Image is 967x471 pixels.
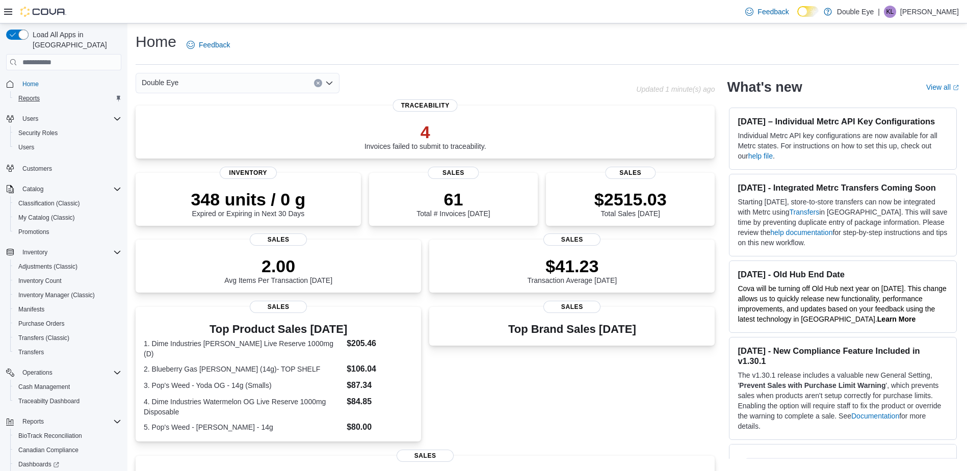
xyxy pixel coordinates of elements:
[393,99,458,112] span: Traceability
[741,2,793,22] a: Feedback
[14,444,83,456] a: Canadian Compliance
[727,79,802,95] h2: What's new
[18,228,49,236] span: Promotions
[14,260,82,273] a: Adjustments (Classic)
[14,332,121,344] span: Transfers (Classic)
[18,460,59,468] span: Dashboards
[10,345,125,359] button: Transfers
[738,370,948,431] p: The v1.30.1 release includes a valuable new General Setting, ' ', which prevents sales when produ...
[2,414,125,429] button: Reports
[142,76,178,89] span: Double Eye
[325,79,333,87] button: Open list of options
[10,211,125,225] button: My Catalog (Classic)
[10,317,125,331] button: Purchase Orders
[738,197,948,248] p: Starting [DATE], store-to-store transfers can now be integrated with Metrc using in [GEOGRAPHIC_D...
[347,363,413,375] dd: $106.04
[738,182,948,193] h3: [DATE] - Integrated Metrc Transfers Coming Soon
[136,32,176,52] h1: Home
[14,92,44,104] a: Reports
[757,7,789,17] span: Feedback
[10,380,125,394] button: Cash Management
[347,337,413,350] dd: $205.46
[14,303,121,316] span: Manifests
[877,315,916,323] strong: Learn More
[2,245,125,259] button: Inventory
[10,429,125,443] button: BioTrack Reconciliation
[770,228,832,237] a: help documentation
[605,167,656,179] span: Sales
[18,183,121,195] span: Catalog
[739,381,885,389] strong: Prevent Sales with Purchase Limit Warning
[636,85,715,93] p: Updated 1 minute(s) ago
[878,6,880,18] p: |
[14,275,66,287] a: Inventory Count
[14,318,121,330] span: Purchase Orders
[199,40,230,50] span: Feedback
[22,80,39,88] span: Home
[29,30,121,50] span: Load All Apps in [GEOGRAPHIC_DATA]
[224,256,332,276] p: 2.00
[594,189,667,218] div: Total Sales [DATE]
[14,197,121,210] span: Classification (Classic)
[10,302,125,317] button: Manifests
[14,260,121,273] span: Adjustments (Classic)
[18,163,56,175] a: Customers
[364,122,486,150] div: Invoices failed to submit to traceability.
[18,305,44,313] span: Manifests
[18,113,121,125] span: Users
[10,126,125,140] button: Security Roles
[953,85,959,91] svg: External link
[2,76,125,91] button: Home
[224,256,332,284] div: Avg Items Per Transaction [DATE]
[900,6,959,18] p: [PERSON_NAME]
[18,143,34,151] span: Users
[250,301,307,313] span: Sales
[14,458,63,470] a: Dashboards
[22,115,38,123] span: Users
[18,277,62,285] span: Inventory Count
[14,127,62,139] a: Security Roles
[18,415,121,428] span: Reports
[2,112,125,126] button: Users
[22,248,47,256] span: Inventory
[144,338,343,359] dt: 1. Dime Industries [PERSON_NAME] Live Reserve 1000mg (D)
[22,417,44,426] span: Reports
[144,323,413,335] h3: Top Product Sales [DATE]
[18,113,42,125] button: Users
[314,79,322,87] button: Clear input
[14,444,121,456] span: Canadian Compliance
[10,331,125,345] button: Transfers (Classic)
[397,450,454,462] span: Sales
[10,140,125,154] button: Users
[18,94,40,102] span: Reports
[18,415,48,428] button: Reports
[14,226,121,238] span: Promotions
[14,381,74,393] a: Cash Management
[14,430,121,442] span: BioTrack Reconciliation
[22,369,53,377] span: Operations
[14,395,84,407] a: Traceabilty Dashboard
[528,256,617,276] p: $41.23
[14,346,48,358] a: Transfers
[14,212,79,224] a: My Catalog (Classic)
[748,152,773,160] a: help file
[428,167,479,179] span: Sales
[18,334,69,342] span: Transfers (Classic)
[364,122,486,142] p: 4
[508,323,636,335] h3: Top Brand Sales [DATE]
[10,225,125,239] button: Promotions
[14,430,86,442] a: BioTrack Reconciliation
[10,443,125,457] button: Canadian Compliance
[10,288,125,302] button: Inventory Manager (Classic)
[18,77,121,90] span: Home
[10,91,125,106] button: Reports
[347,396,413,408] dd: $84.85
[18,383,70,391] span: Cash Management
[14,303,48,316] a: Manifests
[14,92,121,104] span: Reports
[2,365,125,380] button: Operations
[144,364,343,374] dt: 2. Blueberry Gas [PERSON_NAME] (14g)- TOP SHELF
[416,189,490,218] div: Total # Invoices [DATE]
[886,6,894,18] span: KL
[14,141,121,153] span: Users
